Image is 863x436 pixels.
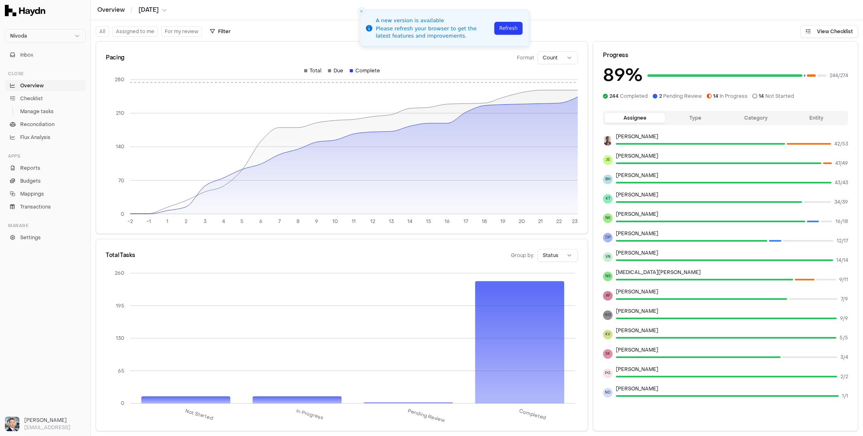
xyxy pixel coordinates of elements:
[20,82,44,89] span: Overview
[836,218,848,225] span: 16 / 18
[106,54,124,62] div: Pacing
[218,28,231,35] span: Filter
[20,121,55,128] span: Reconciliation
[259,218,262,225] tspan: 6
[20,190,44,198] span: Mappings
[616,230,848,237] p: [PERSON_NAME]
[376,25,492,40] div: Please refresh your browser to get the latest features and improvements.
[304,67,321,74] div: Total
[839,276,848,283] span: 9 / 11
[616,289,848,295] p: [PERSON_NAME]
[726,113,786,123] button: Category
[96,26,109,37] button: All
[296,218,300,225] tspan: 8
[759,93,764,99] span: 14
[5,232,86,243] a: Settings
[834,141,848,147] span: 42 / 53
[5,93,86,104] a: Checklist
[835,179,848,186] span: 43 / 43
[616,250,848,256] p: [PERSON_NAME]
[352,218,356,225] tspan: 11
[603,252,613,262] span: VN
[609,93,619,99] span: 244
[20,203,51,211] span: Transactions
[278,218,281,225] tspan: 7
[20,108,54,115] span: Manage tasks
[713,93,748,99] span: In Progress
[603,51,848,59] div: Progress
[389,218,394,225] tspan: 13
[222,218,225,225] tspan: 4
[603,233,613,242] span: DP
[834,199,848,205] span: 34 / 39
[837,238,848,244] span: 12 / 17
[97,6,167,14] nav: breadcrumb
[112,26,158,37] button: Assigned to me
[603,63,643,88] h3: 89 %
[106,251,135,259] div: Total Tasks
[616,192,848,198] p: [PERSON_NAME]
[836,257,848,263] span: 14 / 14
[603,388,613,398] span: ND
[501,218,506,225] tspan: 19
[616,308,848,314] p: [PERSON_NAME]
[519,218,525,225] tspan: 20
[482,218,487,225] tspan: 18
[616,347,848,353] p: [PERSON_NAME]
[185,218,187,225] tspan: 2
[511,252,534,259] span: Group by:
[829,72,848,79] span: 244 / 274
[5,67,86,80] div: Close
[605,113,665,123] button: Assignee
[20,234,41,241] span: Settings
[205,25,235,38] button: Filter
[445,218,450,225] tspan: 16
[115,76,124,83] tspan: 280
[5,162,86,174] a: Reports
[166,218,168,225] tspan: 1
[5,188,86,200] a: Mappings
[786,113,846,123] button: Entity
[840,354,848,360] span: 3 / 4
[139,6,159,14] span: [DATE]
[603,369,613,378] span: PG
[603,310,613,320] span: GG
[616,153,848,159] p: [PERSON_NAME]
[616,211,848,217] p: [PERSON_NAME]
[118,368,124,374] tspan: 65
[835,160,848,166] span: 47 / 49
[407,218,412,225] tspan: 14
[616,133,848,140] p: [PERSON_NAME]
[556,218,562,225] tspan: 22
[603,272,613,281] span: NS
[426,218,431,225] tspan: 15
[5,29,86,43] button: Nivoda
[129,6,134,14] span: /
[5,5,45,16] img: Haydn Logo
[97,6,125,14] a: Overview
[24,417,86,424] h3: [PERSON_NAME]
[603,194,613,204] span: KT
[24,424,86,431] p: [EMAIL_ADDRESS]
[603,349,613,359] span: SK
[296,408,325,421] tspan: In Progress
[10,33,27,39] span: Nivoda
[161,26,202,37] button: For my review
[659,93,662,99] span: 2
[572,218,578,225] tspan: 23
[5,175,86,187] a: Budgets
[116,335,124,341] tspan: 130
[20,51,33,59] span: Inbox
[370,218,375,225] tspan: 12
[616,327,848,334] p: [PERSON_NAME]
[616,269,848,276] p: [MEDICAL_DATA][PERSON_NAME]
[603,155,613,165] span: JS
[841,296,848,302] span: 7 / 9
[519,408,548,421] tspan: Completed
[759,93,794,99] span: Not Started
[800,25,858,38] button: View Checklist
[603,213,613,223] span: NK
[185,408,214,421] tspan: Not Started
[603,291,613,301] span: AF
[616,172,848,179] p: [PERSON_NAME]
